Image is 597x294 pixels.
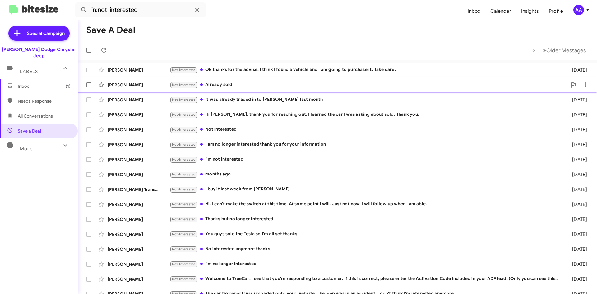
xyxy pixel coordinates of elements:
div: [PERSON_NAME] [108,261,170,267]
div: I'm not interested [170,156,562,163]
div: Already sold [170,81,567,88]
span: Not-Interested [172,83,196,87]
a: Calendar [485,2,516,20]
div: [DATE] [562,112,592,118]
span: Not-Interested [172,187,196,191]
div: [DATE] [562,276,592,282]
span: « [532,46,536,54]
div: [DATE] [562,171,592,178]
div: Hi [PERSON_NAME], thank you for reaching out. I learned the car I was asking about sold. Thank you. [170,111,562,118]
div: Ok thanks for the advise. I think I found a vehicle and I am going to purchase it. Take care. [170,66,562,73]
div: [PERSON_NAME] [108,127,170,133]
h1: Save a Deal [86,25,135,35]
div: [DATE] [562,216,592,222]
div: I am no longer interested thank you for your information [170,141,562,148]
a: Profile [544,2,568,20]
div: Thanks but no longer interested [170,216,562,223]
div: [DATE] [562,201,592,208]
input: Search [75,2,206,17]
div: It was already traded in to [PERSON_NAME] last month [170,96,562,103]
button: AA [568,5,590,15]
div: months ago [170,171,562,178]
a: Special Campaign [8,26,70,41]
span: Save a Deal [18,128,41,134]
span: Not-Interested [172,247,196,251]
div: [DATE] [562,97,592,103]
span: Inbox [18,83,71,89]
div: Welcome to TrueCar! I see that you're responding to a customer. If this is correct, please enter ... [170,275,562,282]
div: [DATE] [562,261,592,267]
div: Hi. I can't make the switch at this time. At some point I will. Just not now. I will follow up wh... [170,201,562,208]
div: [PERSON_NAME] [108,82,170,88]
a: Inbox [463,2,485,20]
div: Not interested [170,126,562,133]
div: You guys sold the Tesla so I'm all set thanks [170,231,562,238]
span: Not-Interested [172,98,196,102]
span: Not-Interested [172,232,196,236]
div: [PERSON_NAME] [108,216,170,222]
div: [PERSON_NAME] [108,142,170,148]
span: Not-Interested [172,172,196,176]
span: Not-Interested [172,277,196,281]
div: [PERSON_NAME] [108,97,170,103]
div: [DATE] [562,186,592,193]
div: [DATE] [562,67,592,73]
div: [PERSON_NAME] [108,201,170,208]
div: [PERSON_NAME] [108,246,170,252]
button: Next [539,44,590,57]
a: Insights [516,2,544,20]
span: Not-Interested [172,113,196,117]
nav: Page navigation example [529,44,590,57]
span: All Conversations [18,113,53,119]
span: Not-Interested [172,202,196,206]
div: No interested anymore thanks [170,245,562,253]
div: AA [573,5,584,15]
span: Not-Interested [172,142,196,147]
span: Not-Interested [172,217,196,221]
div: [PERSON_NAME] [108,171,170,178]
div: [DATE] [562,246,592,252]
div: I buy it last week from [PERSON_NAME] [170,186,562,193]
div: [PERSON_NAME] [108,276,170,282]
span: Not-Interested [172,157,196,161]
div: [PERSON_NAME] [108,67,170,73]
div: [DATE] [562,127,592,133]
div: [DATE] [562,231,592,237]
div: [DATE] [562,142,592,148]
span: Older Messages [546,47,586,54]
span: More [20,146,33,152]
button: Previous [529,44,539,57]
span: (1) [66,83,71,89]
span: Not-Interested [172,262,196,266]
span: Needs Response [18,98,71,104]
div: [PERSON_NAME] [108,112,170,118]
div: [PERSON_NAME] [108,231,170,237]
span: Not-Interested [172,128,196,132]
div: [PERSON_NAME] Transportation Inc. [108,186,170,193]
span: Labels [20,69,38,74]
div: I'm no longer interested [170,260,562,268]
span: Special Campaign [27,30,65,36]
span: » [543,46,546,54]
div: [DATE] [562,156,592,163]
div: [PERSON_NAME] [108,156,170,163]
span: Not-Interested [172,68,196,72]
